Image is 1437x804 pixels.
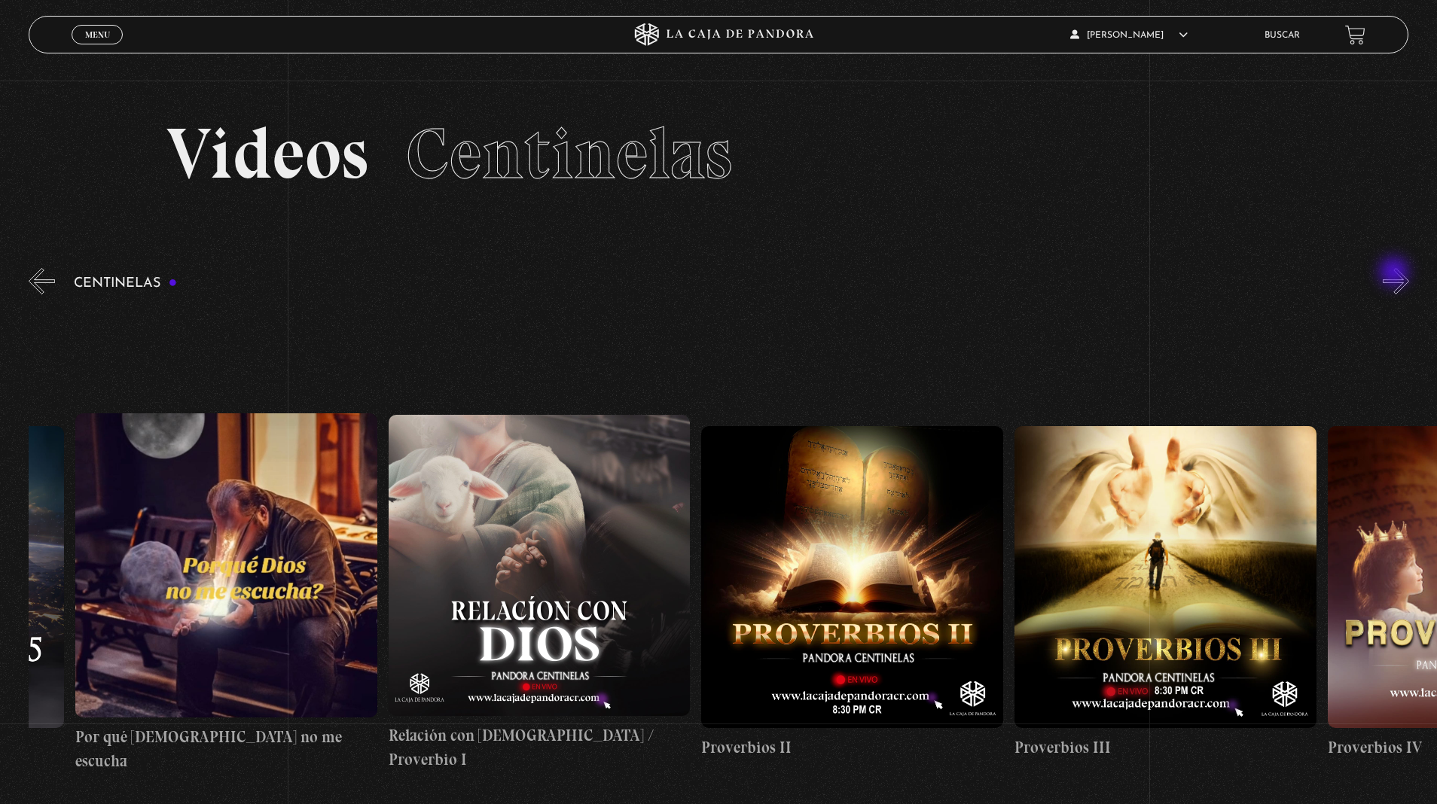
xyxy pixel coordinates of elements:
[74,276,177,291] h3: Centinelas
[389,723,691,771] h4: Relación con [DEMOGRAPHIC_DATA] / Proverbio I
[75,725,377,772] h4: Por qué [DEMOGRAPHIC_DATA] no me escucha
[1383,268,1409,294] button: Next
[1345,25,1365,45] a: View your shopping cart
[1265,31,1300,40] a: Buscar
[1070,31,1188,40] span: [PERSON_NAME]
[1014,735,1316,760] h4: Proverbios III
[406,111,732,196] span: Centinelas
[166,118,1270,190] h2: Videos
[701,735,1003,760] h4: Proverbios II
[80,43,115,53] span: Cerrar
[29,268,55,294] button: Previous
[85,30,110,39] span: Menu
